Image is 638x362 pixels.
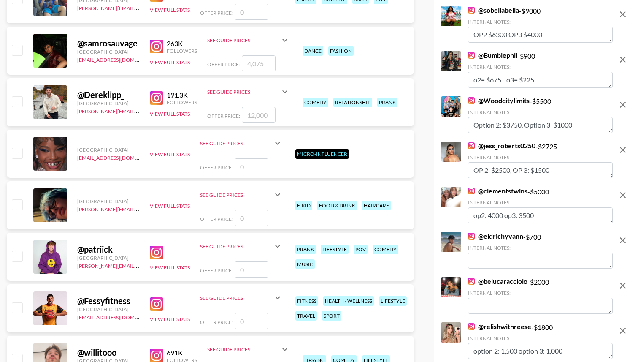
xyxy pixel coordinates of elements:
a: [PERSON_NAME][EMAIL_ADDRESS][DOMAIN_NAME] [77,204,202,212]
img: Instagram [468,7,475,14]
button: View Full Stats [150,151,190,158]
img: Instagram [468,52,475,59]
a: [PERSON_NAME][EMAIL_ADDRESS][DOMAIN_NAME] [77,106,202,114]
div: food & drink [317,201,357,210]
textarea: OP2 $6300 OP3 $4000 [468,27,613,43]
img: Instagram [468,233,475,240]
a: @eldrichyvann [468,232,523,240]
a: [EMAIL_ADDRESS][DOMAIN_NAME] [77,55,162,63]
div: See Guide Prices [207,89,280,95]
div: - $ 5500 [468,96,613,133]
div: @ willitooo_ [77,347,140,358]
input: 4,075 [242,55,276,71]
button: remove [614,322,631,339]
div: See Guide Prices [207,30,290,50]
input: 0 [235,210,268,226]
a: [PERSON_NAME][EMAIL_ADDRESS][DOMAIN_NAME] [77,3,202,11]
div: See Guide Prices [200,288,283,308]
button: View Full Stats [150,7,190,13]
button: remove [614,51,631,68]
img: Instagram [468,323,475,330]
div: @ patriick [77,244,140,255]
div: comedy [303,98,328,107]
input: 12,000 [242,107,276,123]
img: Instagram [150,246,163,259]
img: Instagram [468,97,475,104]
a: @jess_roberts0250 [468,142,535,150]
div: Followers [167,99,197,106]
img: Instagram [468,142,475,149]
div: See Guide Prices [200,133,283,153]
div: @ Fessyfitness [77,296,140,306]
div: See Guide Prices [207,346,280,353]
span: Offer Price: [200,216,233,222]
a: [EMAIL_ADDRESS][DOMAIN_NAME] [77,313,162,321]
div: relationship [333,98,372,107]
a: [EMAIL_ADDRESS][DOMAIN_NAME] [77,153,162,161]
div: @ Dereklipp_ [77,90,140,100]
span: Offer Price: [200,164,233,171]
div: [GEOGRAPHIC_DATA] [77,100,140,106]
div: See Guide Prices [207,37,280,44]
input: 0 [235,158,268,174]
div: See Guide Prices [200,243,273,250]
button: View Full Stats [150,203,190,209]
div: See Guide Prices [207,82,290,102]
a: @belucaracciolo [468,277,527,286]
input: 0 [235,313,268,329]
div: fashion [328,46,354,56]
div: haircare [362,201,391,210]
textarea: OP 2: $2500, OP 3: $1500 [468,162,613,178]
div: See Guide Prices [200,295,273,301]
div: - $ 1800 [468,322,613,359]
div: prank [295,245,316,254]
div: See Guide Prices [200,185,283,205]
img: Instagram [150,40,163,53]
div: - $ 5000 [468,187,613,223]
textarea: option 2: 1,500 option 3: 1,000 [468,343,613,359]
div: [GEOGRAPHIC_DATA] [77,306,140,313]
img: Instagram [468,188,475,194]
span: Offer Price: [200,267,233,274]
div: See Guide Prices [200,192,273,198]
div: 191.3K [167,91,197,99]
img: Instagram [150,91,163,105]
a: @Woodcitylimits [468,96,530,105]
a: [PERSON_NAME][EMAIL_ADDRESS][DOMAIN_NAME] [77,261,202,269]
div: - $ 900 [468,51,613,88]
div: 691K [167,348,197,357]
div: health / wellness [323,296,374,306]
button: View Full Stats [150,316,190,322]
button: View Full Stats [150,59,190,65]
div: See Guide Prices [200,236,283,256]
button: remove [614,232,631,249]
div: Micro-Influencer [295,149,349,159]
div: Internal Notes: [468,335,613,341]
div: Internal Notes: [468,245,613,251]
a: @clementstwins [468,187,527,195]
textarea: op2: 4000 op3: 3500 [468,207,613,223]
div: Internal Notes: [468,64,613,70]
div: [GEOGRAPHIC_DATA] [77,255,140,261]
div: Internal Notes: [468,290,613,296]
div: See Guide Prices [207,339,290,359]
div: Internal Notes: [468,19,613,25]
div: - $ 2725 [468,142,613,178]
div: fitness [295,296,318,306]
input: 0 [235,4,268,20]
div: [GEOGRAPHIC_DATA] [77,198,140,204]
div: prank [377,98,397,107]
div: dance [303,46,323,56]
span: Offer Price: [200,319,233,325]
img: Instagram [150,297,163,311]
button: remove [614,96,631,113]
div: lifestyle [321,245,349,254]
button: View Full Stats [150,264,190,271]
div: e-kid [295,201,312,210]
button: remove [614,142,631,158]
span: Offer Price: [200,10,233,16]
button: remove [614,277,631,294]
div: Internal Notes: [468,109,613,115]
button: View Full Stats [150,111,190,117]
a: @relishwithreese [468,322,531,331]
